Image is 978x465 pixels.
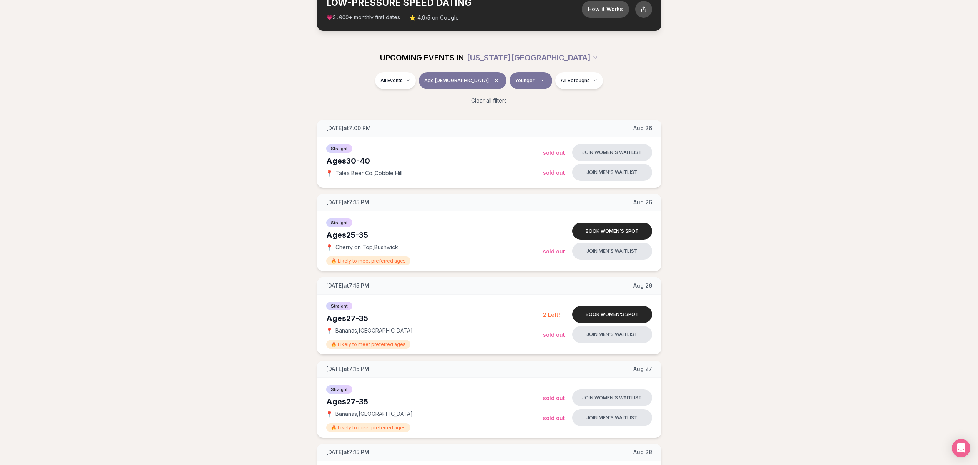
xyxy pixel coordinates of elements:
span: 2 Left! [543,311,560,318]
span: Aug 27 [633,365,652,373]
span: Straight [326,302,352,310]
span: 🔥 Likely to meet preferred ages [326,340,410,349]
button: YoungerClear preference [510,72,552,89]
span: [DATE] at 7:15 PM [326,282,369,290]
span: [DATE] at 7:15 PM [326,448,369,456]
button: Book women's spot [572,306,652,323]
span: Talea Beer Co. , Cobble Hill [335,169,402,177]
span: Cherry on Top , Bushwick [335,243,398,251]
span: 📍 [326,328,332,334]
div: Open Intercom Messenger [952,439,970,457]
span: 💗 + monthly first dates [326,13,400,22]
span: Sold Out [543,149,565,156]
span: Younger [515,78,535,84]
button: All Events [375,72,416,89]
span: 📍 [326,244,332,250]
button: Join men's waitlist [572,409,652,426]
div: Ages 25-35 [326,230,543,240]
span: Sold Out [543,169,565,176]
span: All Boroughs [561,78,590,84]
button: Join men's waitlist [572,164,652,181]
span: Age [DEMOGRAPHIC_DATA] [424,78,489,84]
span: 📍 [326,170,332,176]
div: Ages 30-40 [326,156,543,166]
span: Sold Out [543,331,565,338]
span: Straight [326,144,352,153]
button: [US_STATE][GEOGRAPHIC_DATA] [467,49,598,66]
button: Join women's waitlist [572,389,652,406]
span: Aug 26 [633,124,652,132]
span: [DATE] at 7:00 PM [326,124,371,132]
span: Bananas , [GEOGRAPHIC_DATA] [335,410,413,418]
span: Straight [326,218,352,227]
span: [DATE] at 7:15 PM [326,365,369,373]
span: Clear preference [538,76,547,85]
span: ⭐ 4.9/5 on Google [409,14,459,22]
button: Book women's spot [572,223,652,240]
span: Straight [326,385,352,394]
button: Age [DEMOGRAPHIC_DATA]Clear age [419,72,506,89]
span: All Events [380,78,403,84]
span: 🔥 Likely to meet preferred ages [326,423,410,432]
span: Aug 26 [633,199,652,206]
span: Aug 26 [633,282,652,290]
span: Clear age [492,76,501,85]
button: How it Works [582,1,629,18]
button: Join men's waitlist [572,326,652,343]
span: 🔥 Likely to meet preferred ages [326,256,410,265]
div: Ages 27-35 [326,313,543,324]
span: Sold Out [543,248,565,255]
div: Ages 27-35 [326,396,543,407]
button: Join women's waitlist [572,144,652,161]
span: UPCOMING EVENTS IN [380,52,464,63]
span: Sold Out [543,395,565,401]
span: Aug 28 [633,448,652,456]
span: Bananas , [GEOGRAPHIC_DATA] [335,327,413,334]
span: Sold Out [543,415,565,421]
button: Join men's waitlist [572,243,652,260]
span: [DATE] at 7:15 PM [326,199,369,206]
span: 📍 [326,411,332,417]
span: 3,000 [333,15,349,21]
button: Clear all filters [467,92,511,109]
button: All Boroughs [555,72,603,89]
